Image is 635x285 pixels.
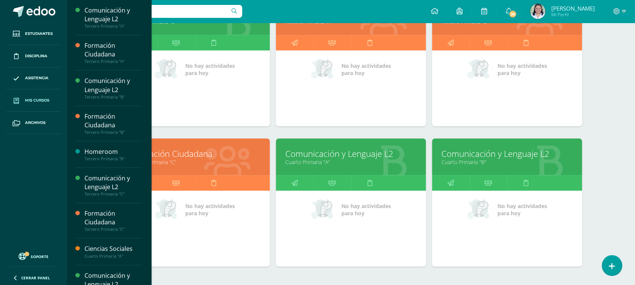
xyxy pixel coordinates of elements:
[84,174,142,191] div: Comunicación y Lenguaje L2
[285,158,416,166] a: Cuarto Primaria "A"
[6,112,61,134] a: Archivos
[84,112,142,130] div: Formación Ciudadana
[84,41,142,64] a: Formación CiudadanaTercero Primaria "A"
[129,148,260,160] a: Formación Ciudadana
[72,5,242,18] input: Busca un usuario...
[551,11,594,18] span: Mi Perfil
[6,23,61,45] a: Estudiantes
[25,75,48,81] span: Asistencia
[25,31,53,37] span: Estudiantes
[6,67,61,90] a: Asistencia
[9,251,58,261] a: Soporte
[84,77,142,94] div: Comunicación y Lenguaje L2
[441,148,572,160] a: Comunicación y Lenguaje L2
[285,148,416,160] a: Comunicación y Lenguaje L2
[84,77,142,99] a: Comunicación y Lenguaje L2Tercero Primaria "B"
[497,62,547,77] span: No hay actividades para hoy
[155,58,180,81] img: no_activities_small.png
[497,202,547,217] span: No hay actividades para hoy
[31,254,48,259] span: Soporte
[84,244,142,258] a: Ciencias SocialesCuarto Primaria "A"
[84,209,142,232] a: Formación CiudadanaTercero Primaria "C"
[185,62,235,77] span: No hay actividades para hoy
[84,23,142,29] div: Tercero Primaria "A"
[84,59,142,64] div: Tercero Primaria "A"
[84,174,142,197] a: Comunicación y Lenguaje L2Tercero Primaria "C"
[84,244,142,253] div: Ciencias Sociales
[84,112,142,135] a: Formación CiudadanaTercero Primaria "B"
[551,5,594,12] span: [PERSON_NAME]
[6,45,61,67] a: Disciplina
[84,6,142,29] a: Comunicación y Lenguaje L2Tercero Primaria "A"
[84,41,142,59] div: Formación Ciudadana
[6,89,61,112] a: Mis cursos
[84,130,142,135] div: Tercero Primaria "B"
[341,202,391,217] span: No hay actividades para hoy
[84,227,142,232] div: Tercero Primaria "C"
[311,58,336,81] img: no_activities_small.png
[508,10,517,18] span: 96
[84,254,142,259] div: Cuarto Primaria "A"
[25,120,45,126] span: Archivos
[21,275,50,280] span: Cerrar panel
[441,158,572,166] a: Cuarto Primaria "B"
[185,202,235,217] span: No hay actividades para hoy
[84,147,142,156] div: Homeroom
[530,4,545,19] img: 2e6c258da9ccee66aa00087072d4f1d6.png
[467,58,492,81] img: no_activities_small.png
[129,158,260,166] a: Tercero Primaria "C"
[84,6,142,23] div: Comunicación y Lenguaje L2
[84,156,142,161] div: Tercero Primaria "B"
[155,198,180,221] img: no_activities_small.png
[25,97,49,103] span: Mis cursos
[341,62,391,77] span: No hay actividades para hoy
[84,209,142,227] div: Formación Ciudadana
[84,147,142,161] a: HomeroomTercero Primaria "B"
[25,53,47,59] span: Disciplina
[467,198,492,221] img: no_activities_small.png
[84,94,142,100] div: Tercero Primaria "B"
[84,191,142,197] div: Tercero Primaria "C"
[311,198,336,221] img: no_activities_small.png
